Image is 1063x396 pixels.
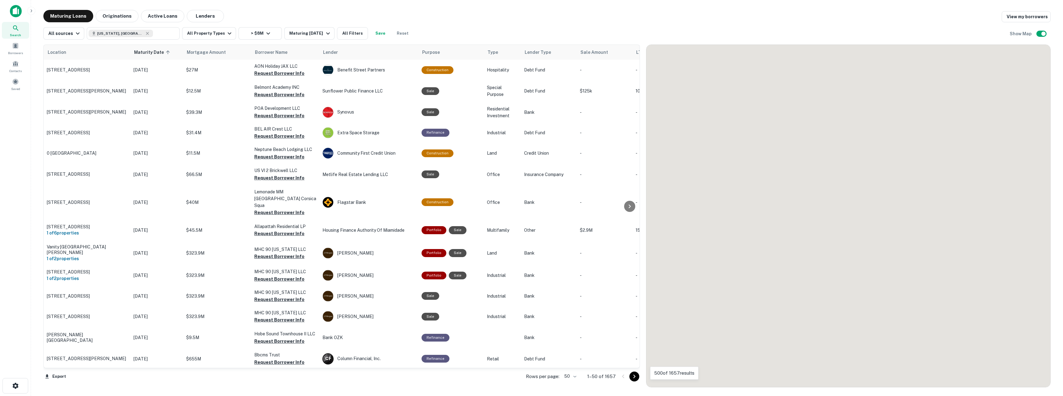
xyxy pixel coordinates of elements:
div: [PERSON_NAME] [322,311,415,322]
p: [DATE] [133,199,180,206]
button: Request Borrower Info [254,112,304,119]
span: Location [47,49,66,56]
th: Location [44,45,130,60]
p: $66.5M [186,171,248,178]
span: Lender Type [525,49,551,56]
span: - [636,356,637,361]
p: $323.9M [186,313,248,320]
div: [PERSON_NAME] [322,247,415,259]
div: Sale [449,226,466,234]
div: Maturing [DATE] [289,30,331,37]
p: MHC 90 [US_STATE] LLC [254,309,316,316]
button: Go to next page [629,372,639,381]
div: This loan purpose was for refinancing [422,355,449,363]
span: Maturity Date [134,49,172,56]
p: - [580,150,629,157]
div: Extra Space Storage [322,127,415,138]
p: [STREET_ADDRESS] [47,171,127,177]
div: Borrowers [2,40,29,57]
p: Hospitality [487,67,518,73]
p: Industrial [487,129,518,136]
span: Sale Amount [580,49,616,56]
p: - [580,355,629,362]
button: Request Borrower Info [254,153,304,161]
p: Bank [524,313,574,320]
button: Request Borrower Info [254,296,304,303]
button: Reset [393,27,413,40]
button: All sources [43,27,84,40]
th: Purpose [418,45,484,60]
p: Lemonade MM [GEOGRAPHIC_DATA] Corsica Squa [254,188,316,209]
p: Industrial [487,293,518,299]
p: - [580,199,629,206]
p: Debt Fund [524,355,574,362]
p: - [580,313,629,320]
p: Bbcms Trust [254,351,316,358]
div: [PERSON_NAME] [322,270,415,281]
div: This is a portfolio loan with 2 properties [422,272,446,279]
p: [DATE] [133,334,180,341]
p: - [580,171,629,178]
p: [STREET_ADDRESS] [47,314,127,319]
img: capitalize-icon.png [10,5,22,17]
div: Flagstar Bank [322,197,415,208]
p: Special Purpose [487,84,518,98]
p: - [580,293,629,299]
span: Type [488,49,498,56]
th: Type [484,45,521,60]
p: [STREET_ADDRESS][PERSON_NAME] [47,88,127,94]
h6: 1 of 2 properties [47,255,127,262]
p: Allapattah Residential LP [254,223,316,230]
button: Request Borrower Info [254,253,304,260]
a: Contacts [2,58,29,75]
span: - [636,130,637,135]
img: picture [323,270,333,281]
span: - [636,273,637,278]
a: View my borrowers [1002,11,1051,22]
span: [US_STATE], [GEOGRAPHIC_DATA] [97,31,144,36]
p: Debt Fund [524,67,574,73]
p: Land [487,250,518,256]
button: Request Borrower Info [254,209,304,216]
p: - [580,334,629,341]
a: Saved [2,76,29,93]
p: [DATE] [133,129,180,136]
span: - [636,314,637,319]
button: Request Borrower Info [254,91,304,98]
p: MHC 90 [US_STATE] LLC [254,289,316,296]
img: picture [323,291,333,301]
div: Search [2,22,29,39]
p: Land [487,150,518,157]
p: [STREET_ADDRESS] [47,200,127,205]
div: Sale [422,108,439,116]
button: Export [43,372,68,381]
div: This is a portfolio loan with 2 properties [422,249,446,257]
p: - [580,109,629,116]
button: Maturing Loans [43,10,93,22]
span: Lender [323,49,338,56]
p: Bank [524,109,574,116]
img: picture [323,65,333,75]
span: - [636,110,637,115]
p: $11.5M [186,150,248,157]
span: - [636,151,637,156]
button: Request Borrower Info [254,132,304,140]
div: [PERSON_NAME] [322,291,415,302]
p: [DATE] [133,313,180,320]
button: All Property Types [182,27,236,40]
p: Rows per page: [526,373,559,380]
button: Request Borrower Info [254,359,304,366]
p: Other [524,227,574,234]
h6: 1 of 6 properties [47,230,127,236]
p: AON Holiday JAX LLC [254,63,316,70]
img: picture [323,197,333,208]
span: Mortgage Amount [187,49,234,56]
p: [DATE] [133,109,180,116]
div: Sale [449,249,466,257]
p: Bank [524,272,574,279]
img: picture [323,248,333,258]
p: - [580,129,629,136]
p: Debt Fund [524,129,574,136]
p: Bank [524,199,574,206]
p: Bank OZK [322,334,415,341]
